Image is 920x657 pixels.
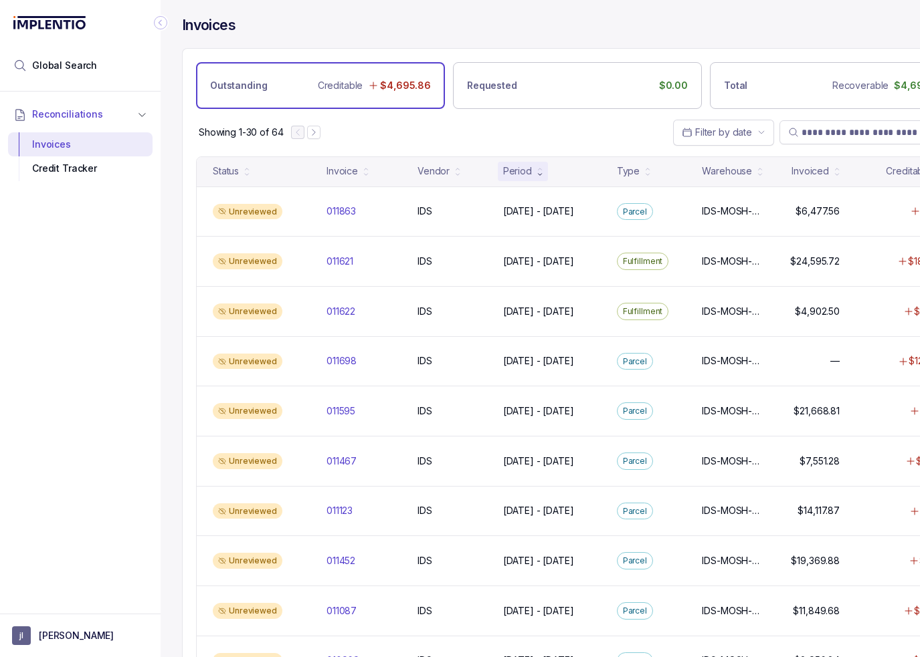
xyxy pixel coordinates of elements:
p: $21,668.81 [794,404,840,418]
p: IDS [418,504,432,517]
div: Unreviewed [213,303,282,319]
button: Date Range Picker [673,120,774,145]
p: IDS [418,255,432,268]
p: 011452 [327,554,355,567]
h4: Invoices [182,16,236,35]
div: Status [213,164,239,178]
div: Unreviewed [213,204,282,220]
div: Invoice [327,164,358,178]
p: [DATE] - [DATE] [503,255,574,268]
p: [DATE] - [DATE] [503,205,574,218]
div: Invoiced [792,164,829,178]
p: Creditable [318,79,363,92]
p: [DATE] - [DATE] [503,305,574,318]
p: Parcel [623,205,647,219]
p: Fulfillment [623,305,663,318]
p: Parcel [623,404,647,418]
div: Unreviewed [213,354,282,370]
p: Parcel [623,355,647,368]
p: IDS-MOSH-SLC [702,604,761,618]
button: Next Page [307,126,320,139]
p: 011087 [327,604,357,618]
p: Showing 1-30 of 64 [199,126,283,139]
p: [DATE] - [DATE] [503,604,574,618]
p: IDS-MOSH-IND [702,255,761,268]
p: [DATE] - [DATE] [503,354,574,368]
div: Unreviewed [213,403,282,419]
p: Requested [467,79,517,92]
span: Reconciliations [32,108,103,121]
div: Unreviewed [213,553,282,569]
div: Warehouse [702,164,752,178]
p: 011698 [327,354,357,368]
p: Recoverable [832,79,889,92]
p: IDS-MOSH-IND [702,404,761,418]
p: IDS-MOSH-IND [702,504,761,517]
div: Unreviewed [213,603,282,619]
p: IDS [418,604,432,618]
p: 011123 [327,504,353,517]
p: [PERSON_NAME] [39,629,114,642]
p: 011863 [327,205,356,218]
div: Unreviewed [213,453,282,469]
p: IDS [418,354,432,368]
p: IDS [418,554,432,567]
p: IDS [418,305,432,318]
div: Reconciliations [8,130,153,184]
div: Invoices [19,132,142,156]
p: IDS [418,205,432,218]
p: IDS-MOSH-SLC [702,305,761,318]
p: IDS-MOSH-IND, IDS-MOSH-SLC [702,454,761,468]
div: Vendor [418,164,450,178]
p: $24,595.72 [790,255,840,268]
p: — [830,354,840,368]
p: Total [724,79,747,92]
p: IDS [418,454,432,468]
p: IDS-MOSH-IND, IDS-MOSH-SLC [702,205,761,218]
p: $7,551.28 [800,454,840,468]
p: Outstanding [210,79,267,92]
p: 011622 [327,305,355,318]
span: Filter by date [695,126,752,138]
p: Parcel [623,505,647,518]
span: Global Search [32,59,97,72]
p: Parcel [623,604,647,618]
p: 011595 [327,404,355,418]
button: User initials[PERSON_NAME] [12,626,149,645]
p: IDS-MOSH-IND [702,554,761,567]
p: IDS-MOSH-IND, IDS-MOSH-SLC [702,354,761,368]
p: IDS [418,404,432,418]
p: 011467 [327,454,357,468]
p: [DATE] - [DATE] [503,404,574,418]
span: User initials [12,626,31,645]
div: Collapse Icon [153,15,169,31]
div: Period [503,164,532,178]
div: Type [617,164,640,178]
p: $14,117.87 [798,504,840,517]
div: Unreviewed [213,253,282,269]
p: [DATE] - [DATE] [503,504,574,517]
search: Date Range Picker [682,126,752,139]
p: $0.00 [659,79,688,92]
button: Reconciliations [8,100,153,129]
p: $19,369.88 [791,554,840,567]
p: $4,902.50 [795,305,840,318]
p: $4,695.86 [380,79,431,92]
p: Fulfillment [623,255,663,268]
p: $11,849.68 [793,604,840,618]
p: Parcel [623,454,647,468]
p: $6,477.56 [796,205,840,218]
p: [DATE] - [DATE] [503,554,574,567]
div: Credit Tracker [19,156,142,180]
p: 011621 [327,255,353,268]
p: Parcel [623,554,647,567]
p: [DATE] - [DATE] [503,454,574,468]
div: Unreviewed [213,503,282,519]
div: Remaining page entries [199,126,283,139]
